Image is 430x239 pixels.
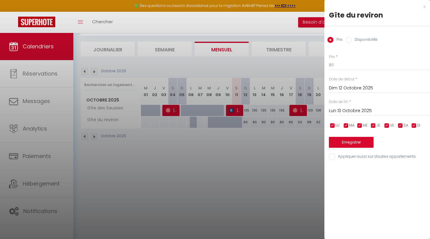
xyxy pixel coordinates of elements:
label: Disponibilité [352,37,377,44]
span: ME [363,123,368,128]
span: SA [403,123,408,128]
label: Prix [333,37,342,44]
span: LU [336,123,339,128]
div: x [324,3,425,10]
label: Date de fin [329,99,348,105]
span: DI [417,123,420,128]
label: Prix [329,54,335,60]
div: Gîte du reviron [329,10,425,20]
span: VE [390,123,394,128]
span: JE [376,123,380,128]
label: Date de début [329,76,355,82]
span: MA [349,123,355,128]
button: Enregistrer [329,137,374,148]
